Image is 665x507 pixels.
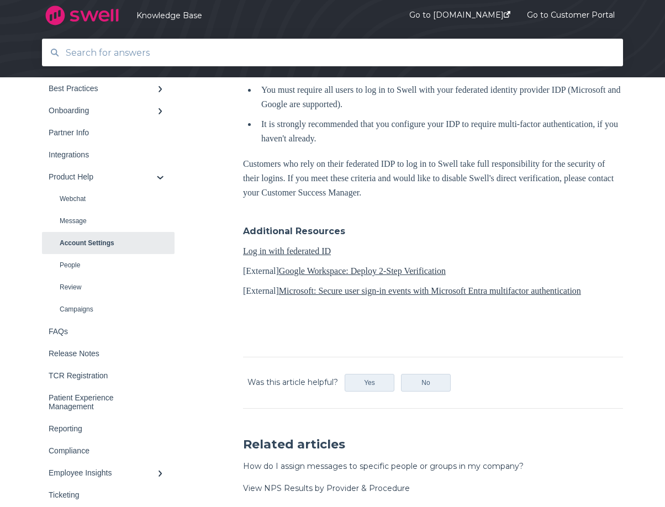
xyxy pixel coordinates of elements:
[49,327,157,336] div: FAQs
[243,226,345,236] span: Additional Resources
[42,484,175,506] a: Ticketing
[279,286,581,295] a: Microsoft: Secure user sign-in events with Microsoft Entra multifactor authentication
[42,440,175,462] a: Compliance
[243,436,623,453] h3: Related articles
[42,2,122,29] img: company logo
[49,468,157,477] div: Employee Insights
[42,387,175,418] a: Patient Experience Management
[401,374,451,392] button: No
[49,128,157,137] div: Partner Info
[42,365,175,387] a: TCR Registration
[42,254,175,276] a: People
[42,144,175,166] a: Integrations
[243,284,623,298] p: [External]
[49,424,157,433] div: Reporting
[42,298,175,320] a: Campaigns
[49,150,157,159] div: Integrations
[243,159,614,197] span: Customers who rely on their federated IDP to log in to Swell take full responsibility for the sec...
[243,483,410,493] a: View NPS Results by Provider & Procedure
[42,210,175,232] a: Message
[49,490,157,499] div: Ticketing
[49,393,157,411] div: Patient Experience Management
[49,172,157,181] div: Product Help
[59,41,606,65] input: Search for answers
[49,371,157,380] div: TCR Registration
[257,117,623,146] li: It is strongly recommended that you configure your IDP to require multi-factor authentication, if...
[257,83,623,112] li: You must require all users to log in to Swell with your federated identity provider IDP (Microsof...
[42,77,175,99] a: Best Practices
[42,166,175,188] a: Product Help
[49,446,157,455] div: Compliance
[243,246,331,256] a: Log in with federated ID
[42,462,175,484] a: Employee Insights
[421,379,430,387] span: No
[42,188,175,210] a: Webchat
[42,232,175,254] a: Account Settings
[243,264,623,278] p: [External]
[49,84,157,93] div: Best Practices
[42,342,175,365] a: Release Notes
[42,99,175,122] a: Onboarding
[49,106,157,115] div: Onboarding
[247,377,338,387] span: Was this article helpful?
[243,461,524,471] a: How do I assign messages to specific people or groups in my company?
[42,276,175,298] a: Review
[42,320,175,342] a: FAQs
[279,266,446,276] a: Google Workspace: Deploy 2-Step Verification
[136,10,376,20] a: Knowledge Base
[364,379,375,387] span: Yes
[49,349,157,358] div: Release Notes
[345,374,394,392] button: Yes
[42,418,175,440] a: Reporting
[42,122,175,144] a: Partner Info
